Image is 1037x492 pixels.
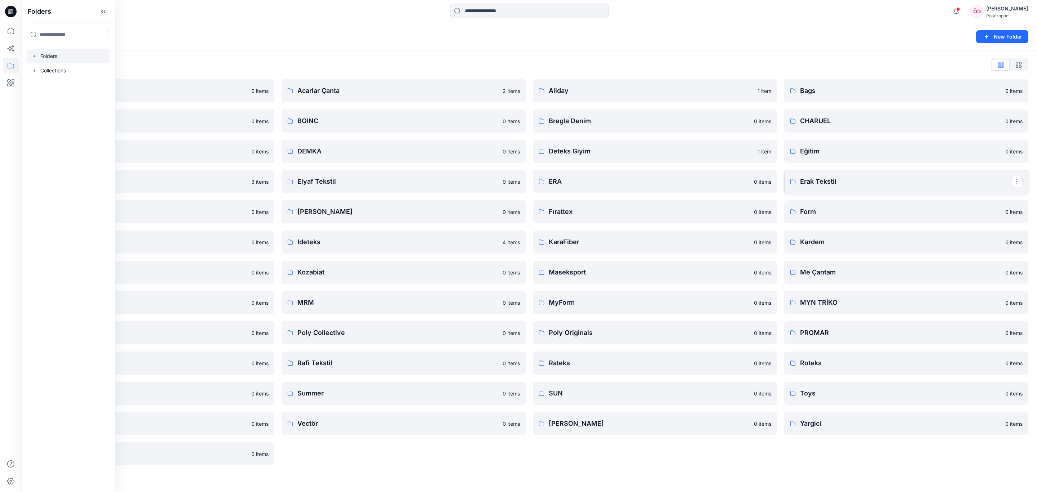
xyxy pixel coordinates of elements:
p: Ideteks [297,237,498,247]
p: 4 items [503,238,520,246]
p: BOINC [297,116,498,126]
a: Poly Originals0 items [533,321,777,344]
p: 0 items [251,420,269,428]
p: 0 items [251,269,269,276]
p: PROMAR [800,328,1001,338]
p: Maseksport [549,267,750,277]
a: Yargici0 items [784,412,1028,435]
p: MEBA [46,298,247,308]
p: Toys [800,388,1001,398]
p: Kozabiat [297,267,498,277]
p: 0 items [754,117,771,125]
p: Form [800,207,1001,217]
p: 0 items [251,208,269,216]
p: 0 items [1005,208,1023,216]
a: Elyaf Tekstil0 items [282,170,526,193]
p: Kardem [800,237,1001,247]
p: Allday [549,86,753,96]
p: 0 items [251,390,269,397]
p: 0 items [251,238,269,246]
a: Bebetto0 items [30,109,274,133]
p: 0 items [251,148,269,155]
a: DEMKA0 items [282,140,526,163]
a: Deteks Giyim1 item [533,140,777,163]
p: Underwear [46,419,247,429]
p: 0 items [754,329,771,337]
p: [PERSON_NAME] [297,207,498,217]
p: 0 items [1005,359,1023,367]
p: 0 items [754,238,771,246]
p: 0 items [1005,390,1023,397]
a: SUN0 items [533,382,777,405]
a: DeFacto0 items [30,140,274,163]
p: Poly Collective [297,328,498,338]
a: ERA0 items [533,170,777,193]
p: 0 items [503,208,520,216]
a: MRM0 items [282,291,526,314]
p: Rafi Tekstil [297,358,498,368]
div: [PERSON_NAME] [986,4,1028,13]
p: 0 items [503,269,520,276]
a: Bregla Denim0 items [533,109,777,133]
a: Ereks0 items [30,200,274,223]
p: MyForm [549,298,750,308]
p: 0 items [503,148,520,155]
p: DEMKA [297,146,498,156]
a: MYN TRİKO0 items [784,291,1028,314]
p: Fırattex [549,207,750,217]
div: Polytropon [986,13,1028,18]
p: Vectör [297,419,498,429]
p: 0 items [503,299,520,307]
p: 0 items [1005,420,1023,428]
p: 0 items [754,269,771,276]
p: 1 item [758,148,771,155]
a: BOINC0 items [282,109,526,133]
p: MYN TRİKO [800,298,1001,308]
a: SML0 items [30,382,274,405]
p: Summer [297,388,498,398]
div: ÖD [970,5,983,18]
p: 0 items [251,117,269,125]
p: [PERSON_NAME] [46,237,247,247]
p: SML [46,388,247,398]
a: Rafi Tekstil0 items [282,352,526,375]
a: Kozabiat0 items [282,261,526,284]
a: Rateks0 items [533,352,777,375]
p: 0 items [754,178,771,185]
p: 0 items [251,329,269,337]
p: Rateks [549,358,750,368]
p: ERA [549,176,750,187]
p: 0 items [1005,329,1023,337]
a: Quzu0 items [30,352,274,375]
p: SUN [549,388,750,398]
p: 0 items [503,178,520,185]
p: Oxxo [46,328,247,338]
p: Roteks [800,358,1001,368]
p: Bregla Denim [549,116,750,126]
p: 0 items [1005,269,1023,276]
a: Acarlar Çanta2 items [282,79,526,102]
a: Underwear0 items [30,412,274,435]
a: Abiteks0 items [30,79,274,102]
p: EKO [46,176,247,187]
p: 0 items [251,299,269,307]
a: Toys0 items [784,382,1028,405]
p: 0 items [1005,87,1023,95]
a: Kardem0 items [784,231,1028,254]
p: Bebetto [46,116,247,126]
p: 0 items [1005,117,1023,125]
p: 0 items [503,359,520,367]
p: 0 items [1005,299,1023,307]
p: [PERSON_NAME] [46,449,247,459]
a: Oxxo0 items [30,321,274,344]
p: 0 items [503,390,520,397]
a: Allday1 item [533,79,777,102]
p: CHARUEL [800,116,1001,126]
p: Poly Originals [549,328,750,338]
p: Ereks [46,207,247,217]
p: DeFacto [46,146,247,156]
p: 2 items [503,87,520,95]
button: New Folder [976,30,1028,43]
p: 0 items [1005,238,1023,246]
a: PROMAR0 items [784,321,1028,344]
